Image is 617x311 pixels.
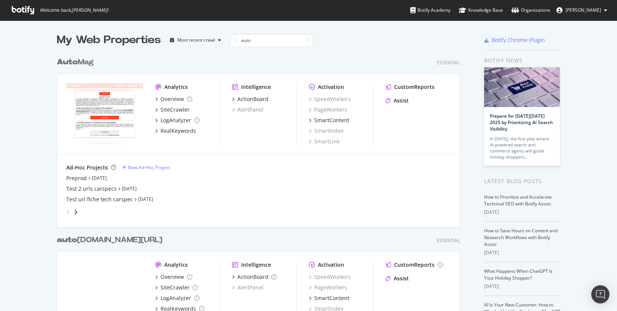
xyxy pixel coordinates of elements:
[57,57,97,68] a: AutoMag
[155,106,190,114] a: SiteCrawler
[232,273,277,281] a: ActionBoard
[511,6,550,14] div: Organizations
[484,209,560,216] div: [DATE]
[484,249,560,256] div: [DATE]
[177,38,215,42] div: Most recent crawl
[484,56,560,65] div: Botify news
[309,294,349,302] a: SmartContent
[122,164,170,171] a: New Ad-Hoc Project
[484,194,552,207] a: How to Prioritize and Accelerate Technical SEO with Botify Assist
[591,285,609,303] div: Open Intercom Messenger
[437,59,460,66] div: Essential
[484,177,560,185] div: Latest Blog Posts
[484,36,545,44] a: Botify Chrome Plugin
[232,95,268,103] a: ActionBoard
[160,284,190,291] div: SiteCrawler
[155,127,196,135] a: RealKeywords
[386,97,409,104] a: Assist
[237,273,268,281] div: ActionBoard
[484,268,553,281] a: What Happens When ChatGPT Is Your Holiday Shopper?
[155,273,192,281] a: Overview
[566,7,601,13] span: Olivier Gourdin
[57,235,162,246] div: [DOMAIN_NAME][URL]
[386,261,443,269] a: CustomReports
[241,261,271,269] div: Intelligence
[309,284,347,291] a: PageWorkers
[155,95,192,103] a: Overview
[309,95,351,103] a: SpeedWorkers
[386,275,409,282] a: Assist
[160,117,191,124] div: LogAnalyzer
[484,227,558,247] a: How to Save Hours on Content and Research Workflows with Botify Assist
[318,261,344,269] div: Activation
[63,206,73,218] div: angle-left
[138,196,153,202] a: [DATE]
[309,106,347,114] a: PageWorkers
[122,185,137,192] a: [DATE]
[66,185,117,193] a: Test 2 urls carspecs
[160,294,191,302] div: LogAnalyzer
[160,106,190,114] div: SiteCrawler
[410,6,450,14] div: Botify Academy
[66,83,143,145] img: www.automobile-magazine.fr/
[484,67,560,107] img: Prepare for Black Friday 2025 by Prioritizing AI Search Visibility
[155,294,199,302] a: LogAnalyzer
[160,95,184,103] div: Overview
[230,34,313,47] input: Search
[309,127,343,135] a: SmartIndex
[394,97,409,104] div: Assist
[314,294,349,302] div: SmartContent
[394,261,435,269] div: CustomReports
[394,275,409,282] div: Assist
[394,83,435,91] div: CustomReports
[57,236,77,244] b: auto
[155,117,199,124] a: LogAnalyzer
[490,113,553,132] a: Prepare for [DATE][DATE] 2025 by Prioritizing AI Search Visibility
[57,235,165,246] a: auto[DOMAIN_NAME][URL]
[318,83,344,91] div: Activation
[164,83,188,91] div: Analytics
[386,83,435,91] a: CustomReports
[309,273,351,281] a: SpeedWorkers
[490,136,554,160] div: In [DATE], the first year where AI-powered search and commerce agents will guide holiday shoppers…
[309,138,340,145] a: SmartLink
[128,164,170,171] div: New Ad-Hoc Project
[73,208,78,216] div: angle-right
[314,117,349,124] div: SmartContent
[232,106,263,114] a: AlertPanel
[232,284,263,291] a: AlertPanel
[492,36,545,44] div: Botify Chrome Plugin
[66,164,108,171] div: Ad-Hoc Projects
[241,83,271,91] div: Intelligence
[57,57,94,68] div: Mag
[484,283,560,290] div: [DATE]
[160,273,184,281] div: Overview
[309,117,349,124] a: SmartContent
[57,33,161,48] div: My Web Properties
[550,4,613,16] button: [PERSON_NAME]
[155,284,198,291] a: SiteCrawler
[66,174,87,182] a: Preprod
[437,237,460,244] div: Essential
[40,7,108,13] span: Welcome back, [PERSON_NAME] !
[57,58,78,66] b: Auto
[66,196,133,203] a: Test url fiche tech carspec
[160,127,196,135] div: RealKeywords
[167,34,224,46] button: Most recent crawl
[164,261,188,269] div: Analytics
[92,175,107,181] a: [DATE]
[237,95,268,103] div: ActionBoard
[459,6,503,14] div: Knowledge Base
